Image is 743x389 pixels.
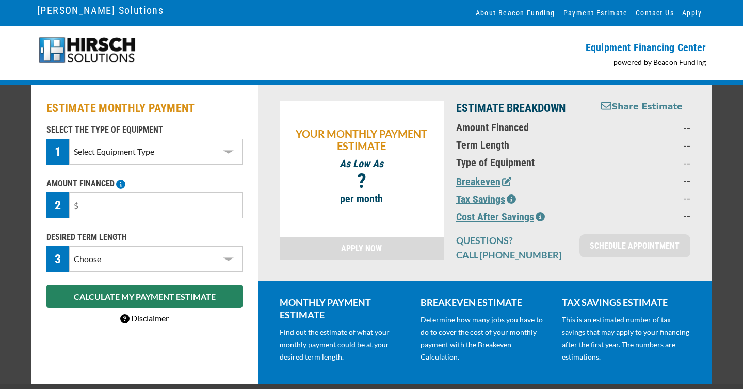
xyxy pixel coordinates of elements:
div: 3 [46,246,69,272]
p: DESIRED TERM LENGTH [46,231,243,244]
a: APPLY NOW [280,237,444,260]
a: powered by Beacon Funding [613,58,706,67]
p: -- [600,139,690,151]
button: Cost After Savings [456,209,545,224]
a: Disclaimer [120,313,169,323]
p: AMOUNT FINANCED [46,177,243,190]
p: ? [285,175,439,187]
p: -- [600,209,690,221]
div: 2 [46,192,69,218]
p: Term Length [456,139,588,151]
p: per month [285,192,439,205]
p: Determine how many jobs you have to do to cover the cost of your monthly payment with the Breakev... [421,314,549,363]
p: ESTIMATE BREAKDOWN [456,101,588,116]
div: 1 [46,139,69,165]
button: Tax Savings [456,191,516,207]
p: BREAKEVEN ESTIMATE [421,296,549,309]
h2: ESTIMATE MONTHLY PAYMENT [46,101,243,116]
p: QUESTIONS? [456,234,567,247]
p: Amount Financed [456,121,588,134]
p: Type of Equipment [456,156,588,169]
img: Hirsch-logo-55px.png [37,36,137,64]
p: TAX SAVINGS ESTIMATE [562,296,690,309]
button: Breakeven [456,174,511,189]
a: SCHEDULE APPOINTMENT [579,234,690,257]
a: [PERSON_NAME] Solutions [37,2,164,19]
p: SELECT THE TYPE OF EQUIPMENT [46,124,243,136]
p: -- [600,191,690,204]
p: This is an estimated number of tax savings that may apply to your financing after the first year.... [562,314,690,363]
p: CALL [PHONE_NUMBER] [456,249,567,261]
p: As Low As [285,157,439,170]
p: YOUR MONTHLY PAYMENT ESTIMATE [285,127,439,152]
p: -- [600,156,690,169]
p: Equipment Financing Center [378,41,706,54]
button: CALCULATE MY PAYMENT ESTIMATE [46,285,243,308]
p: -- [600,121,690,134]
p: Find out the estimate of what your monthly payment could be at your desired term length. [280,326,408,363]
input: $ [69,192,243,218]
button: Share Estimate [601,101,683,114]
p: MONTHLY PAYMENT ESTIMATE [280,296,408,321]
p: -- [600,174,690,186]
